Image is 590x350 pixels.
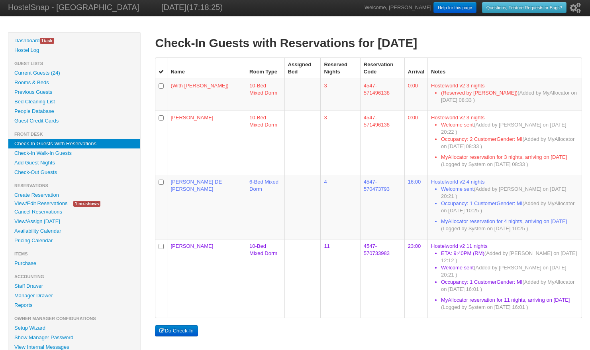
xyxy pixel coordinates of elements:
td: [PERSON_NAME] [167,111,246,175]
a: Current Guests (24) [8,68,140,78]
td: 0:00 [404,79,427,111]
a: Bed Cleaning List [8,97,140,107]
td: 16:00 [404,175,427,239]
th: Reserved Nights [320,58,360,79]
a: Show Manager Password [8,333,140,342]
a: Help for this page [433,2,476,13]
h1: Check-In Guests with Reservations for [DATE] [155,36,582,50]
td: Hostelworld v2 3 nights [427,111,582,175]
span: (Logged by System on [DATE] 10:25 ) [441,225,528,231]
li: Occupancy: 2 CustomerGender: MI [441,136,578,150]
li: Occupancy: 1 CustomerGender: MI [441,279,578,293]
a: Purchase [8,259,140,268]
td: 3 [320,79,360,111]
th: Reservation Code [360,58,404,79]
span: 1 [41,38,44,43]
span: (17:18:25) [186,3,223,12]
a: Setup Wizard [8,323,140,333]
li: Guest Lists [8,59,140,68]
td: (With [PERSON_NAME]) [167,79,246,111]
td: Hostelworld v2 4 nights [427,175,582,239]
td: 10-Bed Mixed Dorm [246,79,284,111]
a: View/Assign [DATE] [8,217,140,226]
li: ETA: 9:40PM (RM) [441,250,578,264]
a: Cancel Reservations [8,207,140,217]
span: 1 no-shows [73,201,100,207]
span: (Logged by System on [DATE] 16:01 ) [441,304,528,310]
a: Previous Guests [8,87,140,97]
a: Hostel Log [8,45,140,55]
li: MyAllocator reservation for 11 nights, arriving on [DATE] [441,297,578,311]
td: 4547-571496138 [360,111,404,175]
span: (Added by [PERSON_NAME] on [DATE] 12:12 ) [441,250,577,263]
td: 11 [320,239,360,318]
td: 6-Bed Mixed Dorm [246,175,284,239]
li: Occupancy: 1 CustomerGender: MI [441,200,578,214]
i: Setup Wizard [570,3,581,13]
td: Hostelworld v2 3 nights [427,79,582,111]
li: MyAllocator reservation for 4 nights, arriving on [DATE] [441,218,578,232]
a: Add Guest Nights [8,158,140,168]
a: Availability Calendar [8,226,140,236]
td: 0:00 [404,111,427,175]
td: 4547-570473793 [360,175,404,239]
th: Notes [427,58,582,79]
li: Welcome sent [441,264,578,279]
td: 3 [320,111,360,175]
a: Create Reservation [8,190,140,200]
a: Check-In Walk-In Guests [8,148,140,158]
th: Name [167,58,246,79]
th: Room Type [246,58,284,79]
a: Pricing Calendar [8,236,140,245]
a: Questions, Feature Requests or Bugs? [482,2,566,13]
td: 4547-570733983 [360,239,404,318]
li: Accounting [8,272,140,281]
span: (Logged by System on [DATE] 08:33 ) [441,161,528,167]
li: Items [8,249,140,259]
td: [PERSON_NAME] [167,239,246,318]
span: task [40,38,54,44]
span: (Added by [PERSON_NAME] on [DATE] 20:21 ) [441,186,566,199]
th: Assigned Bed [284,58,321,79]
li: Front Desk [8,129,140,139]
a: Check-Out Guests [8,168,140,177]
a: People Database [8,107,140,116]
td: [PERSON_NAME] DE [PERSON_NAME] [167,175,246,239]
li: (Reserved by [PERSON_NAME]) [441,89,578,104]
button: Do Check-In [155,325,198,336]
a: Reports [8,301,140,310]
span: (Added by [PERSON_NAME] on [DATE] 20:22 ) [441,122,566,135]
li: MyAllocator reservation for 3 nights, arriving on [DATE] [441,154,578,168]
a: Check-In Guests With Reservations [8,139,140,148]
li: Reservations [8,181,140,190]
span: (Added by [PERSON_NAME] on [DATE] 20:21 ) [441,265,566,278]
li: Owner Manager Configurations [8,314,140,323]
a: Manager Drawer [8,291,140,301]
th: Arrival [404,58,427,79]
a: Staff Drawer [8,281,140,291]
td: 4547-571496138 [360,79,404,111]
a: Rooms & Beds [8,78,140,87]
td: 23:00 [404,239,427,318]
td: Hostelworld v2 11 nights [427,239,582,318]
td: 4 [320,175,360,239]
a: Guest Credit Cards [8,116,140,126]
a: View/Edit Reservations [8,199,73,208]
li: Welcome sent [441,121,578,136]
a: Dashboard1task [8,36,140,45]
td: 10-Bed Mixed Dorm [246,239,284,318]
a: 1 no-shows [67,199,106,208]
td: 10-Bed Mixed Dorm [246,111,284,175]
li: Welcome sent [441,186,578,200]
